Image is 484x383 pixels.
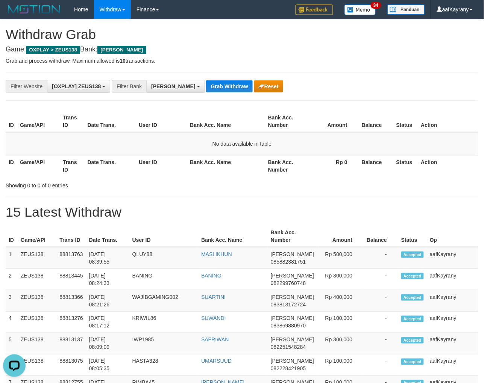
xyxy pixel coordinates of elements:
a: SUWANDI [201,315,226,321]
th: User ID [136,111,187,132]
td: Rp 100,000 [317,354,364,376]
th: Bank Acc. Name [187,111,265,132]
span: [PERSON_NAME] [271,337,314,343]
td: aafKayrany [427,333,478,354]
th: Action [418,111,478,132]
td: aafKayrany [427,312,478,333]
th: Game/API [17,155,60,176]
h1: Withdraw Grab [6,27,478,42]
button: Reset [254,80,283,92]
td: IWP1985 [129,333,199,354]
span: OXPLAY > ZEUS138 [26,46,80,54]
td: [DATE] 08:17:12 [86,312,129,333]
span: Accepted [401,252,424,258]
span: [PERSON_NAME] [271,315,314,321]
th: User ID [136,155,187,176]
button: Grab Withdraw [206,80,252,92]
td: [DATE] 08:05:35 [86,354,129,376]
td: aafKayrany [427,247,478,269]
td: HASTA328 [129,354,199,376]
a: MASLIKHUN [201,251,232,257]
th: Balance [359,155,393,176]
td: - [364,354,398,376]
th: Bank Acc. Number [268,226,317,247]
td: Rp 100,000 [317,312,364,333]
td: ZEUS138 [18,333,57,354]
td: Rp 500,000 [317,247,364,269]
span: Accepted [401,359,424,365]
td: [DATE] 08:39:55 [86,247,129,269]
td: - [364,247,398,269]
span: Accepted [401,316,424,322]
td: WAJIBGAMING002 [129,290,199,312]
td: 5 [6,333,18,354]
th: Bank Acc. Number [265,111,308,132]
span: Copy 083813172724 to clipboard [271,302,306,308]
th: Game/API [17,111,60,132]
span: [OXPLAY] ZEUS138 [52,83,101,89]
td: 3 [6,290,18,312]
td: [DATE] 08:21:26 [86,290,129,312]
button: [PERSON_NAME] [146,80,205,93]
h4: Game: Bank: [6,46,478,53]
td: 88813445 [56,269,86,290]
div: Filter Bank [112,80,146,93]
th: Date Trans. [85,111,136,132]
td: 88813075 [56,354,86,376]
td: BANING [129,269,199,290]
span: [PERSON_NAME] [97,46,146,54]
div: Showing 0 to 0 of 0 entries [6,179,196,189]
th: Game/API [18,226,57,247]
th: Balance [364,226,398,247]
th: Balance [359,111,393,132]
td: [DATE] 08:24:33 [86,269,129,290]
a: BANING [201,273,222,279]
th: Status [393,111,418,132]
td: aafKayrany [427,290,478,312]
td: 88813366 [56,290,86,312]
h1: 15 Latest Withdraw [6,205,478,220]
th: Bank Acc. Number [265,155,308,176]
td: ZEUS138 [18,290,57,312]
span: [PERSON_NAME] [271,273,314,279]
th: ID [6,155,17,176]
th: Bank Acc. Name [198,226,268,247]
td: KRIWIL86 [129,312,199,333]
td: No data available in table [6,132,478,155]
span: 34 [371,2,381,9]
td: 1 [6,247,18,269]
td: aafKayrany [427,269,478,290]
td: ZEUS138 [18,354,57,376]
td: 88813763 [56,247,86,269]
img: Feedback.jpg [296,5,333,15]
span: [PERSON_NAME] [271,294,314,300]
span: [PERSON_NAME] [151,83,195,89]
th: Trans ID [60,155,84,176]
button: Open LiveChat chat widget [3,3,26,26]
span: Copy 082299760748 to clipboard [271,280,306,286]
span: Accepted [401,337,424,344]
td: - [364,333,398,354]
span: Copy 082251548284 to clipboard [271,344,306,350]
td: - [364,312,398,333]
td: ZEUS138 [18,312,57,333]
td: ZEUS138 [18,247,57,269]
td: QLUY88 [129,247,199,269]
th: Action [418,155,478,176]
span: [PERSON_NAME] [271,251,314,257]
img: Button%20Memo.svg [344,5,376,15]
th: Amount [317,226,364,247]
div: Filter Website [6,80,47,93]
td: Rp 400,000 [317,290,364,312]
td: 88813137 [56,333,86,354]
th: Trans ID [60,111,84,132]
th: User ID [129,226,199,247]
th: Amount [308,111,359,132]
a: SAFRIWAN [201,337,229,343]
a: UMARSUUD [201,358,232,364]
span: Accepted [401,273,424,279]
td: ZEUS138 [18,269,57,290]
td: aafKayrany [427,354,478,376]
td: - [364,269,398,290]
td: 2 [6,269,18,290]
